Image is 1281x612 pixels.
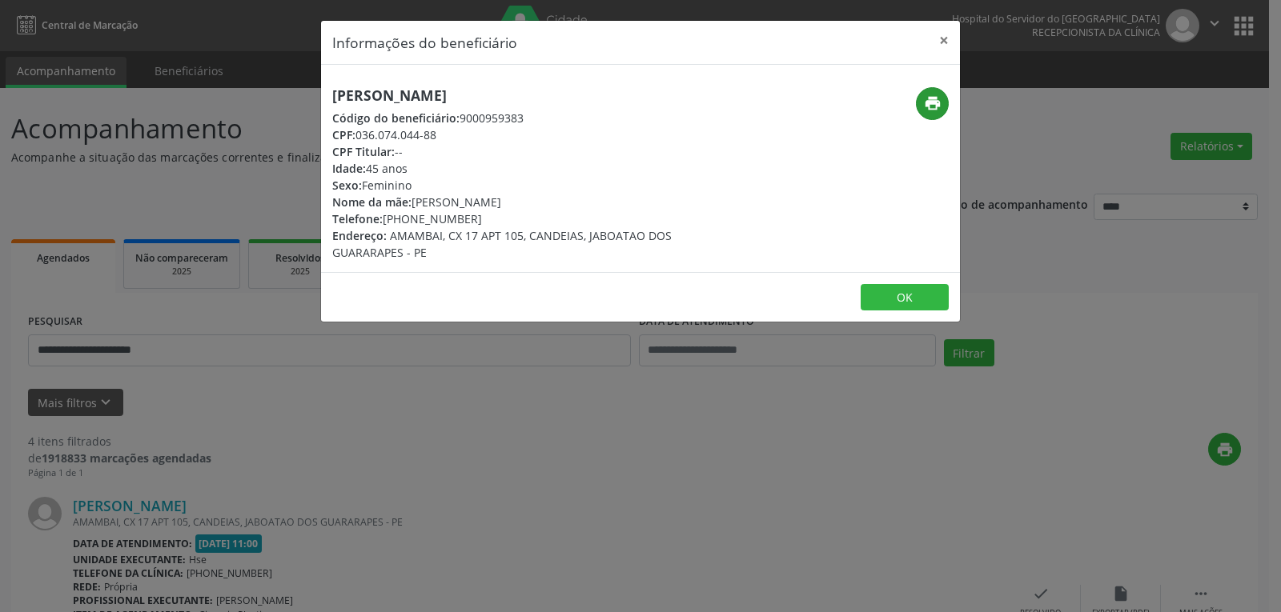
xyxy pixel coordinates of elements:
div: 036.074.044-88 [332,126,736,143]
i: print [924,94,942,112]
span: Código do beneficiário: [332,110,460,126]
span: Endereço: [332,228,387,243]
div: Feminino [332,177,736,194]
span: CPF Titular: [332,144,395,159]
div: [PERSON_NAME] [332,194,736,210]
div: 9000959383 [332,110,736,126]
span: AMAMBAI, CX 17 APT 105, CANDEIAS, JABOATAO DOS GUARARAPES - PE [332,228,672,260]
button: Close [928,21,960,60]
h5: Informações do beneficiário [332,32,517,53]
div: 45 anos [332,160,736,177]
span: CPF: [332,127,355,142]
div: -- [332,143,736,160]
button: print [916,87,949,120]
div: [PHONE_NUMBER] [332,210,736,227]
span: Nome da mãe: [332,194,412,210]
span: Telefone: [332,211,383,226]
span: Sexo: [332,178,362,193]
button: OK [861,284,949,311]
span: Idade: [332,161,366,176]
h5: [PERSON_NAME] [332,87,736,104]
